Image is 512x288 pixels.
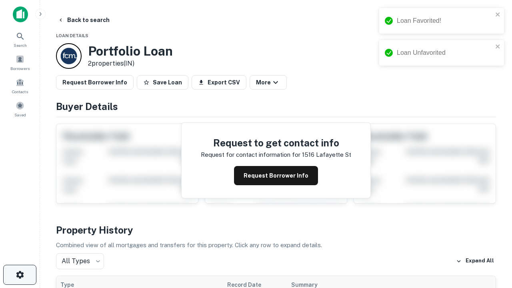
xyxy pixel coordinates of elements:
a: Borrowers [2,52,38,73]
button: Expand All [454,255,496,267]
img: capitalize-icon.png [13,6,28,22]
button: close [495,43,501,51]
button: Back to search [54,13,113,27]
h4: Request to get contact info [201,136,351,150]
span: Saved [14,112,26,118]
p: Combined view of all mortgages and transfers for this property. Click any row to expand details. [56,240,496,250]
button: More [250,75,287,90]
h3: Portfolio Loan [88,44,173,59]
h4: Property History [56,223,496,237]
div: Loan Unfavorited [397,48,493,58]
button: Request Borrower Info [234,166,318,185]
p: 2 properties (IN) [88,59,173,68]
iframe: Chat Widget [472,198,512,237]
span: Search [14,42,27,48]
button: Request Borrower Info [56,75,134,90]
h4: Buyer Details [56,99,496,114]
span: Loan Details [56,33,88,38]
p: Request for contact information for [201,150,300,160]
p: 1516 lafayette st [302,150,351,160]
div: All Types [56,253,104,269]
a: Saved [2,98,38,120]
button: Save Loan [137,75,188,90]
button: Export CSV [192,75,246,90]
a: Search [2,28,38,50]
button: close [495,11,501,19]
span: Borrowers [10,65,30,72]
div: Loan Favorited! [397,16,493,26]
span: Contacts [12,88,28,95]
a: Contacts [2,75,38,96]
